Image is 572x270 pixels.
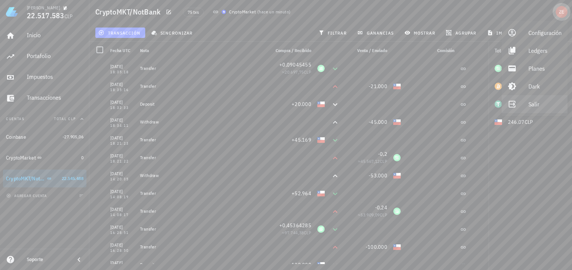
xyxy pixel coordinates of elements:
[393,83,401,90] div: CLP-icon
[6,134,26,140] div: Coinbase
[63,134,83,139] span: -27.905,06
[110,48,130,53] span: Fecha UTC
[375,204,387,211] span: -0,24
[393,172,401,179] div: CLP-icon
[140,137,264,143] div: Transfer
[95,28,145,38] button: transacción
[489,42,572,60] button: Totales
[153,30,193,36] span: sincronizar
[369,83,387,90] span: -21.000
[393,243,401,251] div: CLP-icon
[107,42,137,60] div: Fecha UTC
[27,32,83,39] div: Inicio
[110,259,134,267] div: [DATE]
[110,106,134,110] div: 18:32:33
[110,224,134,231] div: [DATE]
[140,83,264,89] div: Transfer
[437,48,454,53] span: Comisión
[304,230,311,235] span: CLP
[360,158,380,164] span: 45.567,12
[27,73,83,80] div: Impuestos
[358,158,387,164] span: ≈
[4,192,50,199] button: agregar cuenta
[354,28,398,38] button: ganancias
[317,100,325,108] div: CLP-icon
[556,6,568,18] div: avatar
[317,190,325,197] div: CLP-icon
[358,212,387,218] span: ≈
[528,97,562,112] div: Salir
[528,43,562,58] div: Ledgers
[259,9,289,15] span: hace un minuto
[3,68,86,86] a: Impuestos
[95,6,163,18] h1: CryptoMKT/NotBank
[369,119,387,125] span: -45.000
[3,110,86,128] button: CuentasTotal CLP
[140,119,264,125] div: Withdraw
[3,170,86,187] a: CryptoMKT/NotBank 22.545.488
[528,79,562,94] div: Dark
[110,99,134,106] div: [DATE]
[528,61,562,76] div: Planes
[447,30,476,36] span: agrupar
[140,226,264,232] div: Transfer
[110,177,134,181] div: 14:20:35
[3,149,86,167] a: CryptoMarket 0
[27,94,83,101] div: Transacciones
[443,28,481,38] button: agrupar
[3,89,86,107] a: Transacciones
[140,101,264,107] div: Deposit
[110,213,134,217] div: 14:08:17
[110,142,134,145] div: 18:21:23
[484,28,525,38] button: importar
[110,160,134,163] div: 18:21:22
[317,136,325,144] div: CLP-icon
[528,25,562,40] div: Configuración
[406,30,435,36] span: mostrar
[81,155,83,160] span: 0
[100,30,140,36] span: transacción
[401,28,440,38] button: mostrar
[62,176,83,181] span: 22.545.488
[140,173,264,179] div: Withdraw
[393,208,401,215] div: SOL-icon
[279,61,311,68] span: +0,09045455
[282,69,311,75] span: ≈
[6,6,18,18] img: LedgiFi
[267,42,314,60] div: Compra / Recibido
[110,63,134,70] div: [DATE]
[140,155,264,161] div: Transfer
[317,261,325,269] div: CLP-icon
[304,69,311,75] span: CLP
[282,230,311,235] span: ≈
[110,134,134,142] div: [DATE]
[360,212,380,218] span: 53.909,09
[359,30,394,36] span: ganancias
[140,244,264,250] div: Transfer
[110,70,134,74] div: 18:35:18
[110,152,134,160] div: [DATE]
[110,206,134,213] div: [DATE]
[6,176,45,182] div: CryptoMKT/NotBank
[54,116,76,121] span: Total CLP
[393,118,401,126] div: CLP-icon
[404,42,457,60] div: Comisión
[279,222,311,229] span: +0,45364285
[110,188,134,195] div: [DATE]
[315,28,351,38] button: filtrar
[393,154,401,161] div: SOL-icon
[380,158,387,164] span: CLP
[64,13,73,20] span: CLP
[257,8,290,16] span: ( )
[3,27,86,45] a: Inicio
[140,262,264,268] div: Deposit
[110,231,134,235] div: 16:28:51
[3,48,86,65] a: Portafolio
[292,136,311,143] span: +45.169
[489,30,520,36] span: importar
[317,65,325,72] div: SOL-icon
[27,257,69,263] div: Soporte
[110,116,134,124] div: [DATE]
[27,10,64,20] span: 22.517.583
[222,10,226,14] img: CryptoMKT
